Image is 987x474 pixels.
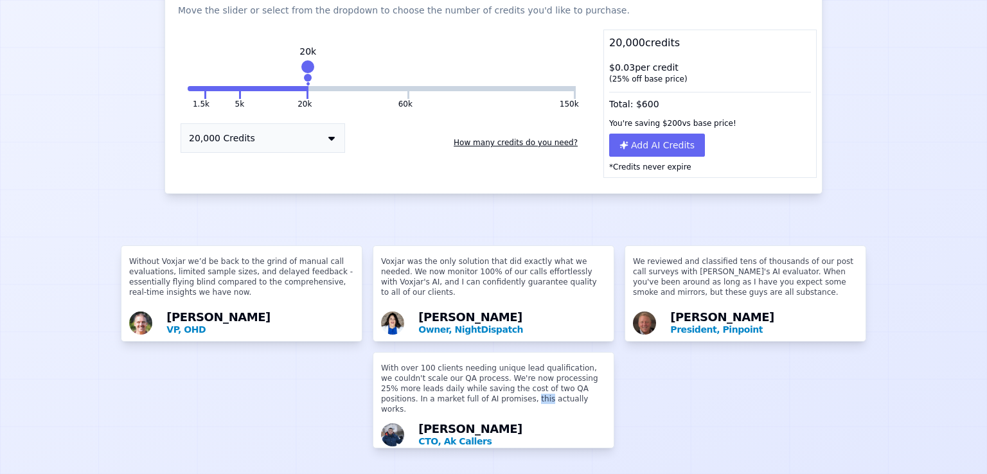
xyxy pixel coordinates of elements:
[235,99,245,109] button: 5k
[129,312,152,335] img: Avatar
[418,312,606,336] div: [PERSON_NAME]
[604,56,816,89] div: $ 0.03 per credit
[381,312,404,335] img: Avatar
[633,312,656,335] img: Avatar
[670,312,858,336] div: [PERSON_NAME]
[206,86,239,91] button: 5k
[398,99,413,109] button: 60k
[298,99,312,109] button: 20k
[604,113,816,134] div: You're saving $ 200 vs base price!
[188,86,204,91] button: 1.5k
[409,86,574,91] button: 150k
[418,323,606,336] p: Owner, NightDispatch
[418,423,606,448] div: [PERSON_NAME]
[670,323,858,336] p: President, Pinpoint
[178,4,809,17] p: Move the slider or select from the dropdown to choose the number of credits you'd like to purchase.
[308,86,407,91] button: 60k
[129,256,354,308] p: Without Voxjar we’d be back to the grind of manual call evaluations, limited sample sizes, and de...
[381,363,606,419] p: With over 100 clients needing unique lead qualification, we couldn't scale our QA process. We're ...
[299,45,316,58] div: 20k
[609,134,705,157] button: Add AI Credits
[166,312,354,336] div: [PERSON_NAME]
[181,123,345,153] button: 20,000 Credits
[381,256,606,308] p: Voxjar was the only solution that did exactly what we needed. We now monitor 100% of our calls ef...
[449,132,583,153] button: How many credits do you need?
[418,435,606,448] p: CTO, Ak Callers
[604,30,816,56] div: 20,000 credits
[560,99,579,109] button: 150k
[609,74,811,84] div: ( 25 % off base price)
[241,86,307,91] button: 20k
[381,423,404,446] img: Avatar
[604,157,816,177] p: *Credits never expire
[193,99,209,109] button: 1.5k
[633,256,858,308] p: We reviewed and classified tens of thousands of our post call surveys with [PERSON_NAME]'s AI eva...
[166,323,354,336] p: VP, OHD
[604,89,816,113] div: Total: $ 600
